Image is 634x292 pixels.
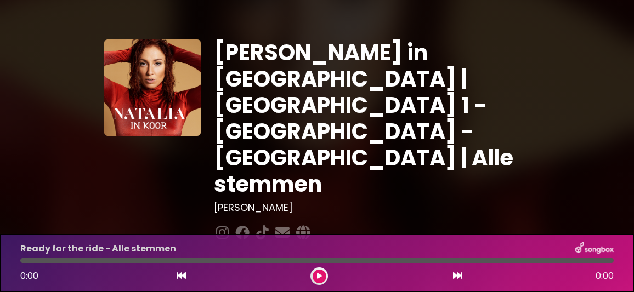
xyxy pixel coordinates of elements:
[20,270,38,282] span: 0:00
[575,242,614,256] img: songbox-logo-white.png
[596,270,614,283] span: 0:00
[20,242,176,255] p: Ready for the ride - Alle stemmen
[104,39,201,136] img: YTVS25JmS9CLUqXqkEhs
[214,202,530,214] h3: [PERSON_NAME]
[214,39,530,197] h1: [PERSON_NAME] in [GEOGRAPHIC_DATA] | [GEOGRAPHIC_DATA] 1 - [GEOGRAPHIC_DATA] - [GEOGRAPHIC_DATA] ...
